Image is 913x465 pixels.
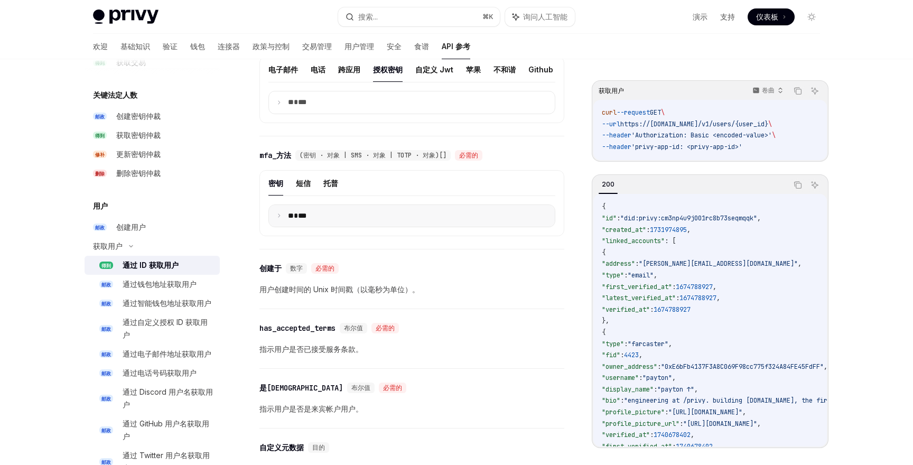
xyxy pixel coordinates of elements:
[602,317,609,325] span: },
[123,368,197,377] font: 通过电话号码获取用户
[466,65,481,74] font: 苹果
[624,340,628,348] span: :
[757,214,761,222] span: ,
[253,34,290,59] a: 政策与控制
[602,351,620,359] span: "fid"
[602,259,635,268] span: "address"
[602,237,665,245] span: "linked_accounts"
[493,57,516,82] button: 不和谐
[602,442,672,451] span: "first_verified_at"
[762,86,775,94] font: 卷曲
[602,283,672,291] span: "first_verified_at"
[101,427,111,433] font: 邮政
[93,201,108,210] font: 用户
[791,84,805,98] button: 复制代码块中的内容
[631,131,772,139] span: 'Authorization: Basic <encoded-value>'
[694,385,698,394] span: ,
[756,12,778,21] font: 仪表板
[757,420,761,428] span: ,
[654,305,691,314] span: 1674788927
[123,280,197,289] font: 通过钱包地址获取用户
[665,408,668,416] span: :
[116,150,161,159] font: 更新密钥仲裁
[466,57,481,82] button: 苹果
[415,57,453,82] button: 自定义 Jwt
[344,34,374,59] a: 用户管理
[85,256,220,275] a: 得到通过 ID 获取用户
[376,324,395,332] font: 必需的
[344,42,374,51] font: 用户管理
[639,351,642,359] span: ,
[101,263,111,268] font: 得到
[120,34,150,59] a: 基础知识
[358,12,378,21] font: 搜索...
[668,340,672,348] span: ,
[650,108,661,117] span: GET
[123,419,209,441] font: 通过 GitHub 用户名获取用户
[808,84,822,98] button: 询问人工智能
[676,442,713,451] span: 1740678402
[101,326,111,332] font: 邮政
[602,328,605,337] span: {
[323,179,338,188] font: 托普
[602,143,631,151] span: --header
[602,362,657,371] span: "owner_address"
[602,131,631,139] span: --header
[661,362,824,371] span: "0xE6bFb4137F3A8C069F98cc775f324A84FE45FdFF"
[95,152,105,157] font: 修补
[302,42,332,51] font: 交易管理
[116,222,146,231] font: 创建用户
[672,374,676,382] span: ,
[602,431,650,439] span: "verified_at"
[93,90,137,99] font: 关键法定人数
[624,271,628,280] span: :
[259,443,304,452] font: 自定义元数据
[268,179,283,188] font: 密钥
[528,65,553,74] font: Github
[123,349,211,358] font: 通过电子邮件地址获取用户
[631,143,742,151] span: 'privy-app-id: <privy-app-id>'
[268,171,283,196] button: 密钥
[338,7,500,26] button: 搜索...⌘K
[338,57,360,82] button: 跨应用
[190,34,205,59] a: 钱包
[123,318,208,339] font: 通过自定义授权 ID 获取用户
[338,65,360,74] font: 跨应用
[528,57,553,82] button: Github
[679,294,716,302] span: 1674788927
[687,226,691,234] span: ,
[628,271,654,280] span: "email"
[654,431,691,439] span: 1740678402
[387,42,402,51] font: 安全
[259,151,291,160] font: mfa_方法
[803,8,820,25] button: 切换暗模式
[602,108,617,117] span: curl
[602,202,605,211] span: {
[650,226,687,234] span: 1731974895
[93,42,108,51] font: 欢迎
[602,420,679,428] span: "profile_picture_url"
[747,82,788,100] button: 卷曲
[602,305,650,314] span: "verified_at"
[720,12,735,22] a: 支持
[748,8,795,25] a: 仪表板
[602,271,624,280] span: "type"
[344,324,363,332] font: 布尔值
[101,396,111,402] font: 邮政
[617,214,620,222] span: :
[85,294,220,313] a: 邮政通过智能钱包地址获取用户
[123,387,213,409] font: 通过 Discord 用户名获取用户
[635,259,639,268] span: :
[808,178,822,192] button: 询问人工智能
[599,87,624,95] font: 获取用户
[720,12,735,21] font: 支持
[523,12,567,21] font: 询问人工智能
[312,443,325,452] font: 目的
[414,42,429,51] font: 食谱
[311,57,325,82] button: 电话
[672,442,676,451] span: :
[602,340,624,348] span: "type"
[259,404,363,413] font: 指示用户是否是来宾帐户用户。
[101,351,111,357] font: 邮政
[116,169,161,178] font: 删除密钥仲裁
